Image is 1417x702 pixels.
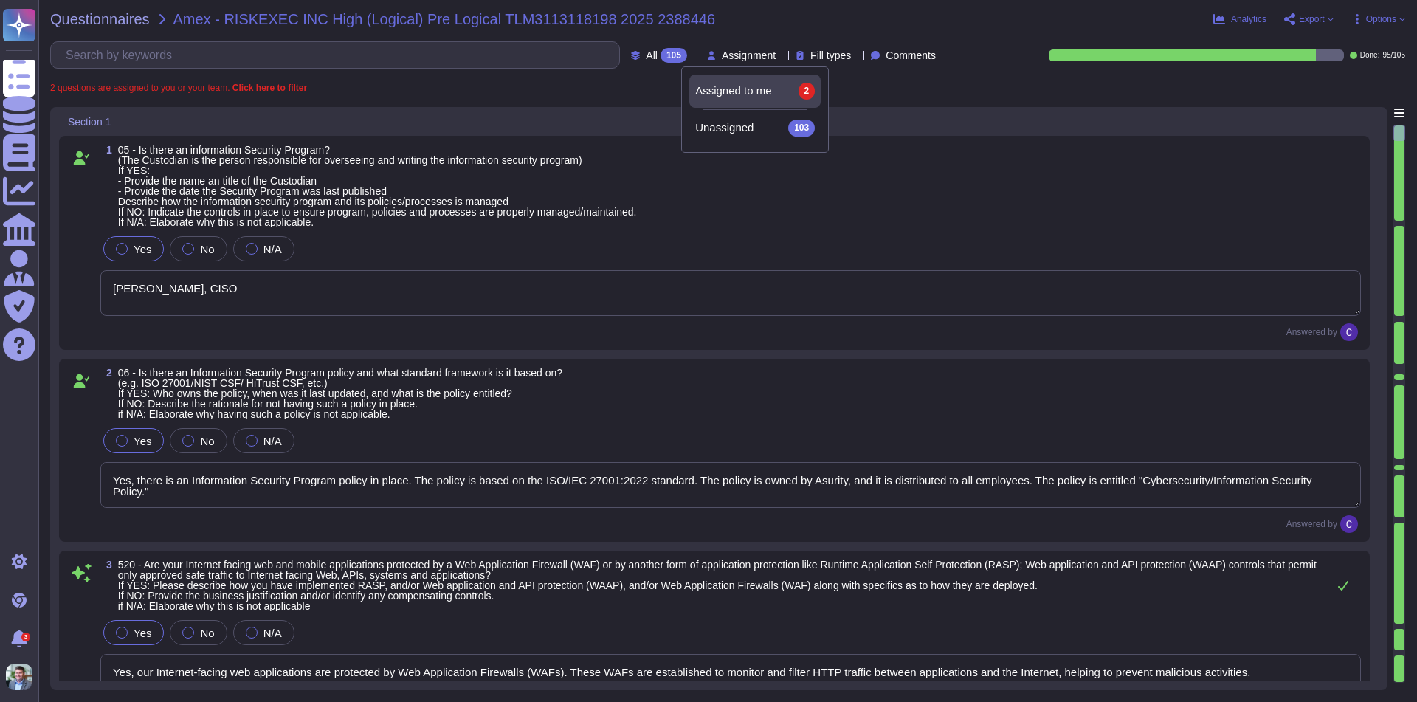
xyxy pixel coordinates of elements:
[661,48,687,63] div: 105
[722,50,776,61] span: Assignment
[263,243,282,255] span: N/A
[200,243,214,255] span: No
[21,633,30,641] div: 3
[1231,15,1266,24] span: Analytics
[263,435,282,447] span: N/A
[173,12,716,27] span: Amex - RISKEXEC INC High (Logical) Pre Logical TLM3113118198 2025 2388446
[50,83,307,92] span: 2 questions are assigned to you or your team.
[230,83,307,93] b: Click here to filter
[50,12,150,27] span: Questionnaires
[695,121,754,134] span: Unassigned
[1299,15,1325,24] span: Export
[695,84,771,97] span: Assigned to me
[200,627,214,639] span: No
[810,50,851,61] span: Fill types
[695,120,815,136] div: Unassigned
[100,462,1361,508] textarea: Yes, there is an Information Security Program policy in place. The policy is based on the ISO/IEC...
[263,627,282,639] span: N/A
[118,144,637,228] span: 05 - Is there an information Security Program? (The Custodian is the person responsible for overs...
[100,145,112,155] span: 1
[689,75,821,108] div: Assigned to me
[1213,13,1266,25] button: Analytics
[788,120,815,136] div: 103
[134,627,151,639] span: Yes
[200,435,214,447] span: No
[6,664,32,690] img: user
[886,50,936,61] span: Comments
[100,560,112,570] span: 3
[1340,515,1358,533] img: user
[1382,52,1405,59] span: 95 / 105
[799,83,816,99] div: 2
[58,42,619,68] input: Search by keywords
[118,367,562,420] span: 06 - Is there an Information Security Program policy and what standard framework is it based on? ...
[68,117,111,127] span: Section 1
[100,368,112,378] span: 2
[1286,520,1337,529] span: Answered by
[646,50,658,61] span: All
[134,243,151,255] span: Yes
[1366,15,1396,24] span: Options
[100,270,1361,316] textarea: [PERSON_NAME], CISO
[1286,328,1337,337] span: Answered by
[118,559,1317,612] span: 520 - Are your Internet facing web and mobile applications protected by a Web Application Firewal...
[134,435,151,447] span: Yes
[689,111,821,145] div: Unassigned
[1360,52,1380,59] span: Done:
[695,83,815,99] div: Assigned to me
[1340,323,1358,341] img: user
[3,661,43,693] button: user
